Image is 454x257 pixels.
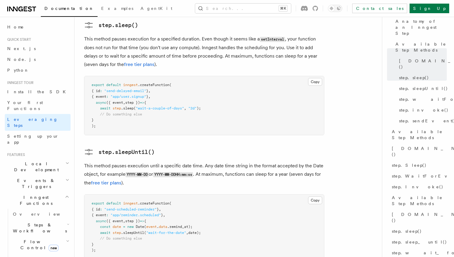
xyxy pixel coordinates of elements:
span: inngest [123,83,138,87]
span: Quick start [5,37,31,42]
span: step }) [125,219,140,223]
span: Leveraging Steps [7,117,58,128]
a: Examples [98,2,137,16]
span: Inngest Functions [5,194,65,206]
span: Events & Triggers [5,178,65,190]
span: ( [144,225,146,229]
a: Node.js [5,54,71,65]
span: Setting up your app [7,134,59,145]
span: .createFunction [138,83,169,87]
span: Node.js [7,57,36,62]
span: export [92,83,104,87]
span: = [123,225,125,229]
span: step.sleep() [392,228,422,234]
span: => [140,100,144,105]
span: : [106,213,108,217]
span: data [159,225,167,229]
p: This method pauses execution for a specified duration. Even though it seems like a , your functio... [84,35,324,69]
a: step.sleep() [397,72,447,83]
a: step.sleep() [84,20,138,30]
span: Date [136,225,144,229]
a: Leveraging Steps [5,114,71,131]
button: Copy [308,78,322,86]
a: step.sleepUntil() [397,83,447,94]
span: step.Sleep() [392,162,427,168]
span: step [113,106,121,110]
span: , [184,106,186,110]
a: step.WaitForEvent() [389,171,447,181]
span: : [100,207,102,211]
span: Home [7,24,24,30]
span: default [106,83,121,87]
span: await [100,231,110,235]
span: } [146,94,148,99]
span: Local Development [5,161,65,173]
a: step.invoke() [397,105,447,115]
span: ); [92,248,96,252]
span: date [113,225,121,229]
span: .sleepUntil [121,231,144,235]
span: step.invoke() [399,107,449,113]
span: await [100,106,110,110]
a: step.sleepUntil() [84,147,155,157]
span: Features [5,152,25,157]
span: : [100,89,102,93]
button: Toggle dark mode [328,5,342,12]
span: } [157,207,159,211]
span: step.sleep_until() [392,239,447,245]
span: "app/reminder.scheduled" [110,213,161,217]
span: AgentKit [141,6,172,11]
span: Your first Functions [7,100,43,111]
a: Your first Functions [5,97,71,114]
span: : [106,94,108,99]
a: step.sleep_until() [389,237,447,247]
span: step [113,231,121,235]
a: Available Step Methods [393,39,447,55]
span: { id [92,207,100,211]
button: Copy [308,196,322,204]
a: Documentation [41,2,98,17]
code: YYYY-MM-DD [126,172,149,177]
a: Anatomy of an Inngest Step [393,16,447,39]
span: .createFunction [138,201,169,205]
span: , [163,213,165,217]
span: } [92,118,94,122]
button: Search...⌘K [195,4,291,13]
span: async [96,219,106,223]
span: "wait-for-the-date" [146,231,186,235]
a: step.sleep() [389,226,447,237]
span: Documentation [44,6,94,11]
code: setInterval [260,37,285,42]
button: Inngest Functions [5,192,71,209]
span: , [123,219,125,223]
a: Install the SDK [5,86,71,97]
a: Contact sales [352,4,407,13]
span: Available Step Methods [395,41,447,53]
a: [DOMAIN_NAME]() [397,55,447,72]
a: Overview [11,209,71,220]
span: Overview [13,212,75,217]
code: YYYY-MM-DDHH:mm:ss [153,172,193,177]
span: } [161,213,163,217]
span: "2d" [188,106,197,110]
span: { event [92,213,106,217]
span: ); [92,124,96,128]
span: Flow Control [11,239,66,251]
span: async [96,100,106,105]
span: { id [92,89,100,93]
a: step.Sleep() [389,160,447,171]
button: Events & Triggers [5,175,71,192]
a: step.Invoke() [389,181,447,192]
pre: step.sleep() [98,21,138,29]
a: Python [5,65,71,76]
span: step }) [125,100,140,105]
a: Available Step Methods [389,126,447,143]
span: new [127,225,134,229]
a: step.sendEvent() [397,115,447,126]
span: ); [197,106,201,110]
a: Sign Up [410,4,449,13]
span: export [92,201,104,205]
span: , [148,94,150,99]
a: Home [5,22,71,32]
button: Local Development [5,158,71,175]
